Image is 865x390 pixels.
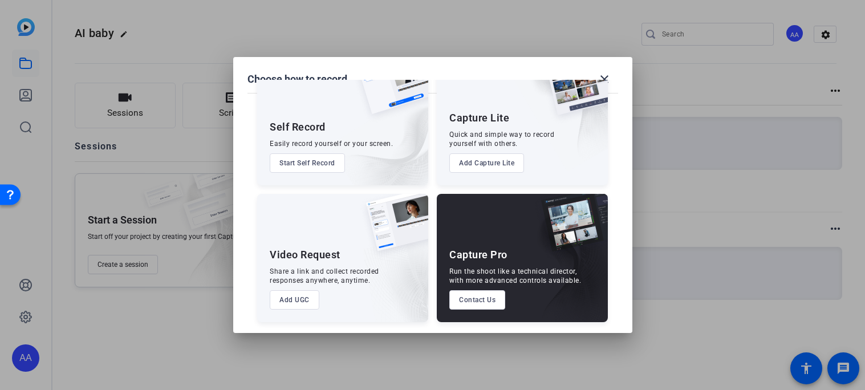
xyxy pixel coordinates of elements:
[270,120,326,134] div: Self Record
[270,290,319,310] button: Add UGC
[537,57,608,127] img: capture-lite.png
[449,290,505,310] button: Contact Us
[598,72,611,86] mat-icon: close
[358,194,428,263] img: ugc-content.png
[449,248,507,262] div: Capture Pro
[270,267,379,285] div: Share a link and collect recorded responses anywhere, anytime.
[270,153,345,173] button: Start Self Record
[329,82,428,185] img: embarkstudio-self-record.png
[523,208,608,322] img: embarkstudio-capture-pro.png
[350,57,428,125] img: self-record.png
[247,72,347,86] h1: Choose how to record
[449,267,581,285] div: Run the shoot like a technical director, with more advanced controls available.
[506,57,608,171] img: embarkstudio-capture-lite.png
[533,194,608,263] img: capture-pro.png
[270,139,393,148] div: Easily record yourself or your screen.
[449,153,524,173] button: Add Capture Lite
[270,248,340,262] div: Video Request
[449,111,509,125] div: Capture Lite
[362,229,428,322] img: embarkstudio-ugc-content.png
[449,130,554,148] div: Quick and simple way to record yourself with others.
